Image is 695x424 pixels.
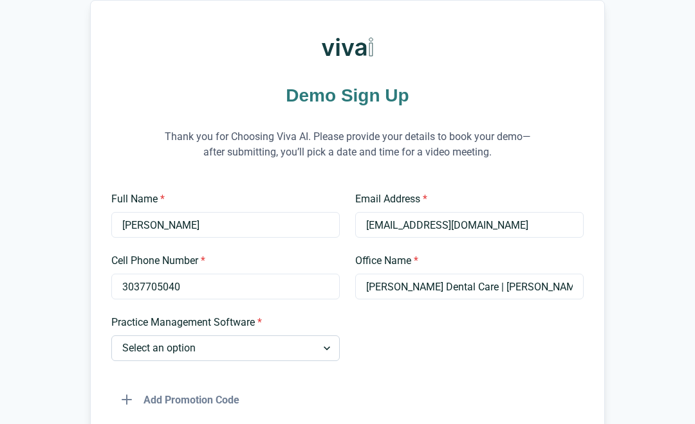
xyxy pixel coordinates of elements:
label: Full Name [111,191,332,207]
button: Add Promotion Code [111,387,250,412]
label: Practice Management Software [111,315,332,330]
img: Viva AI Logo [322,21,373,73]
p: Thank you for Choosing Viva AI. Please provide your details to book your demo—after submitting, y... [154,113,541,176]
label: Office Name [355,253,576,269]
label: Email Address [355,191,576,207]
input: Type your office name and address [355,274,584,299]
label: Cell Phone Number [111,253,332,269]
h1: Demo Sign Up [111,83,584,108]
